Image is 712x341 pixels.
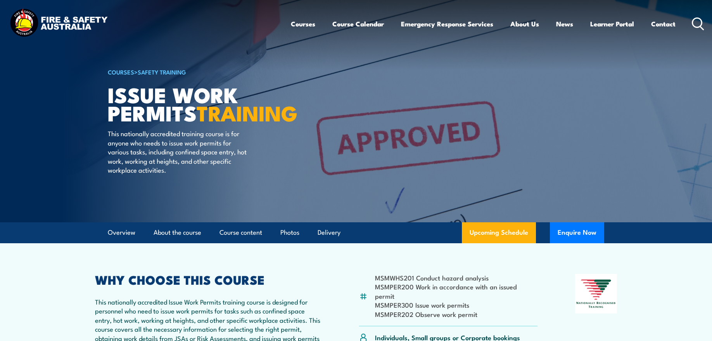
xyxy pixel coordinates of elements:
a: Upcoming Schedule [462,222,536,243]
a: Safety Training [138,68,186,76]
a: Delivery [318,222,340,243]
a: About the course [154,222,201,243]
p: This nationally accredited training course is for anyone who needs to issue work permits for vari... [108,129,249,174]
a: Photos [280,222,299,243]
a: COURSES [108,68,134,76]
button: Enquire Now [550,222,604,243]
h1: Issue Work Permits [108,85,299,121]
a: Overview [108,222,135,243]
img: Nationally Recognised Training logo. [575,274,617,313]
a: Courses [291,14,315,34]
li: MSMWHS201 Conduct hazard analysis [375,273,537,282]
a: Learner Portal [590,14,634,34]
a: Course Calendar [332,14,384,34]
li: MSMPER200 Work in accordance with an issued permit [375,282,537,300]
h2: WHY CHOOSE THIS COURSE [95,274,321,285]
li: MSMPER300 Issue work permits [375,300,537,309]
a: Contact [651,14,676,34]
a: Course content [219,222,262,243]
li: MSMPER202 Observe work permit [375,310,537,318]
h6: > [108,67,299,76]
a: Emergency Response Services [401,14,493,34]
a: News [556,14,573,34]
strong: TRAINING [197,96,297,128]
a: About Us [510,14,539,34]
